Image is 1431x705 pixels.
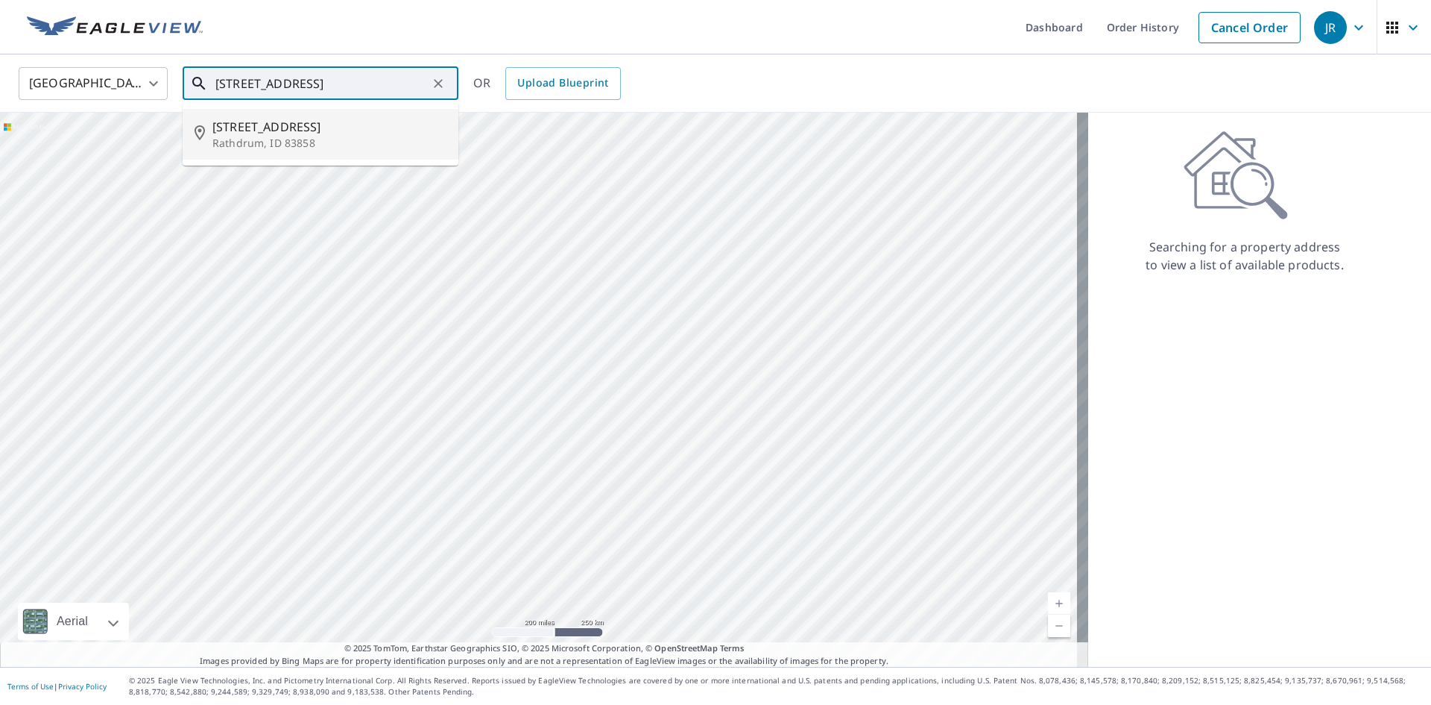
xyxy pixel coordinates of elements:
img: EV Logo [27,16,203,39]
div: Aerial [52,603,92,640]
div: OR [473,67,621,100]
a: Upload Blueprint [505,67,620,100]
p: Searching for a property address to view a list of available products. [1145,238,1345,274]
a: Current Level 5, Zoom Out [1048,615,1070,637]
a: Current Level 5, Zoom In [1048,592,1070,615]
p: Rathdrum, ID 83858 [212,136,446,151]
button: Clear [428,73,449,94]
span: [STREET_ADDRESS] [212,118,446,136]
p: | [7,682,107,691]
div: Aerial [18,603,129,640]
div: [GEOGRAPHIC_DATA] [19,63,168,104]
a: OpenStreetMap [654,642,717,654]
div: JR [1314,11,1347,44]
a: Terms [720,642,745,654]
span: Upload Blueprint [517,74,608,93]
a: Terms of Use [7,681,54,692]
a: Privacy Policy [58,681,107,692]
p: © 2025 Eagle View Technologies, Inc. and Pictometry International Corp. All Rights Reserved. Repo... [129,675,1424,698]
input: Search by address or latitude-longitude [215,63,428,104]
a: Cancel Order [1198,12,1301,43]
span: © 2025 TomTom, Earthstar Geographics SIO, © 2025 Microsoft Corporation, © [344,642,745,655]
